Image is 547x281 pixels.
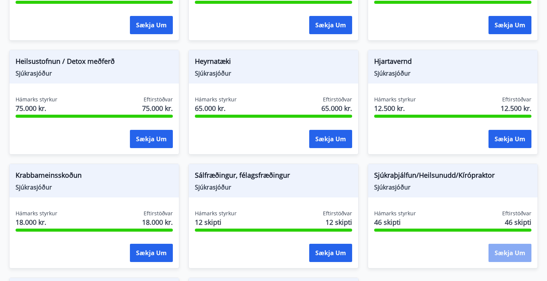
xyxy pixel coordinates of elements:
[374,210,416,217] span: Hámarks styrkur
[16,170,173,183] span: Krabbameinsskoðun
[489,130,531,148] button: Sækja um
[502,210,531,217] span: Eftirstöðvar
[16,210,57,217] span: Hámarks styrkur
[323,210,352,217] span: Eftirstöðvar
[130,244,173,262] button: Sækja um
[16,103,57,113] span: 75.000 kr.
[195,103,237,113] span: 65.000 kr.
[374,96,416,103] span: Hámarks styrkur
[309,16,352,34] button: Sækja um
[195,170,352,183] span: Sálfræðingur, félagsfræðingur
[374,69,531,77] span: Sjúkrasjóður
[309,130,352,148] button: Sækja um
[195,69,352,77] span: Sjúkrasjóður
[374,217,416,227] span: 46 skipti
[195,96,237,103] span: Hámarks styrkur
[195,210,237,217] span: Hámarks styrkur
[16,217,57,227] span: 18.000 kr.
[505,217,531,227] span: 46 skipti
[374,183,531,191] span: Sjúkrasjóður
[326,217,352,227] span: 12 skipti
[142,103,173,113] span: 75.000 kr.
[309,244,352,262] button: Sækja um
[374,170,531,183] span: Sjúkraþjálfun/Heilsunudd/Kírópraktor
[374,103,416,113] span: 12.500 kr.
[130,16,173,34] button: Sækja um
[16,69,173,77] span: Sjúkrasjóður
[142,217,173,227] span: 18.000 kr.
[374,56,531,69] span: Hjartavernd
[321,103,352,113] span: 65.000 kr.
[195,56,352,69] span: Heyrnatæki
[144,210,173,217] span: Eftirstöðvar
[502,96,531,103] span: Eftirstöðvar
[130,130,173,148] button: Sækja um
[323,96,352,103] span: Eftirstöðvar
[16,56,173,69] span: Heilsustofnun / Detox meðferð
[501,103,531,113] span: 12.500 kr.
[195,217,237,227] span: 12 skipti
[16,96,57,103] span: Hámarks styrkur
[489,16,531,34] button: Sækja um
[489,244,531,262] button: Sækja um
[16,183,173,191] span: Sjúkrasjóður
[144,96,173,103] span: Eftirstöðvar
[195,183,352,191] span: Sjúkrasjóður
